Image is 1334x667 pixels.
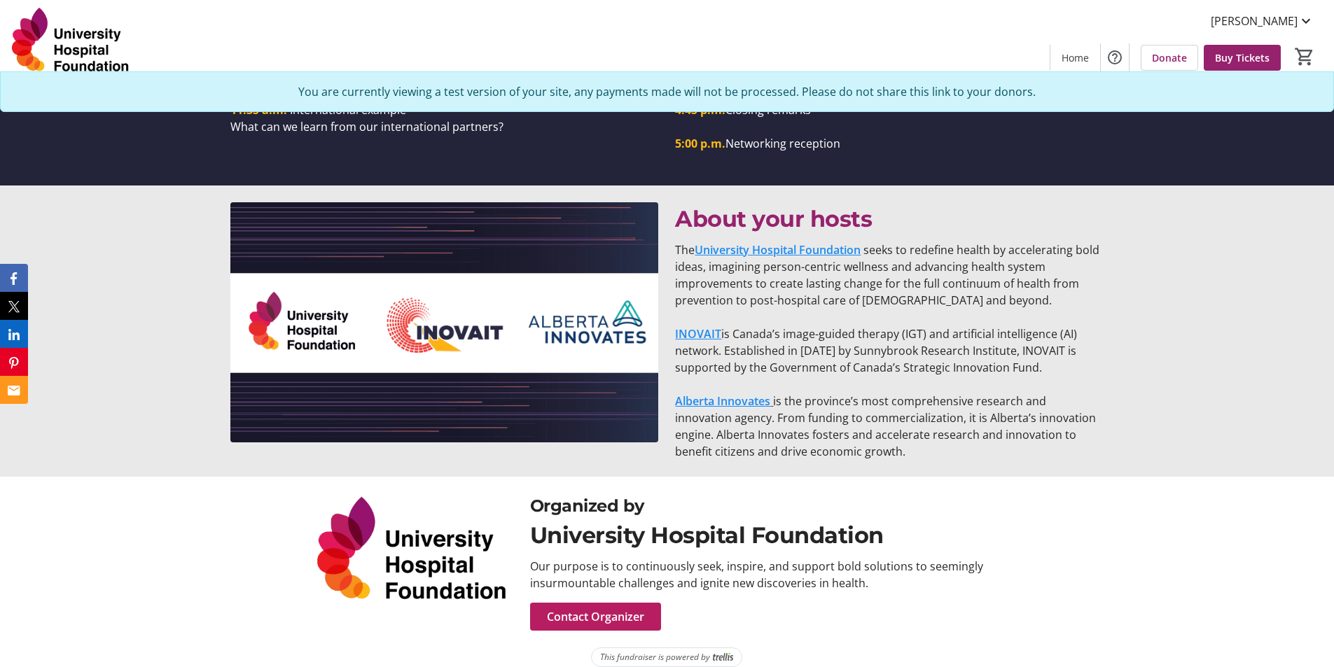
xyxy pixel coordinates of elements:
strong: 11:35 a.m. [230,102,287,118]
img: University Hospital Foundation's Logo [8,6,133,76]
span: Buy Tickets [1215,50,1270,65]
img: undefined [230,202,658,443]
p: is Canada’s image-guided therapy (IGT) and artificial intelligence (AI) network. Established in [... [675,325,1103,376]
div: University Hospital Foundation [530,519,1022,552]
span: Home [1062,50,1089,65]
div: Our purpose is to continuously seek, inspire, and support bold solutions to seemingly insurmounta... [530,558,1022,591]
p: About your hosts [675,202,1103,236]
a: INOVAIT [675,326,721,342]
img: Trellis Logo [713,652,733,662]
span: What can we learn from our international partners? [230,119,503,134]
button: Cart [1292,44,1317,69]
div: Organized by [530,493,1022,519]
span: Closing remarks [725,102,811,118]
a: Alberta Innovates [675,393,770,409]
span: [PERSON_NAME] [1211,13,1298,29]
a: University Hospital Foundation [695,242,861,258]
span: Networking reception [725,136,840,151]
button: Help [1101,43,1129,71]
a: Donate [1141,45,1198,71]
strong: 4:45 p.m. [675,102,725,118]
span: This fundraiser is powered by [600,651,710,664]
span: Contact Organizer [547,608,644,625]
button: Contact Organizer [530,603,661,631]
a: Home [1050,45,1100,71]
a: Buy Tickets [1204,45,1281,71]
p: is the province’s most comprehensive research and innovation agency. From funding to commercializ... [675,393,1103,460]
button: [PERSON_NAME] [1200,10,1326,32]
img: University Hospital Foundation logo [312,493,513,607]
span: Donate [1152,50,1187,65]
strong: 5:00 p.m. [675,136,725,151]
span: International example [290,102,406,118]
p: The seeks to redefine health by accelerating bold ideas, imagining person-centric wellness and ad... [675,241,1103,309]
